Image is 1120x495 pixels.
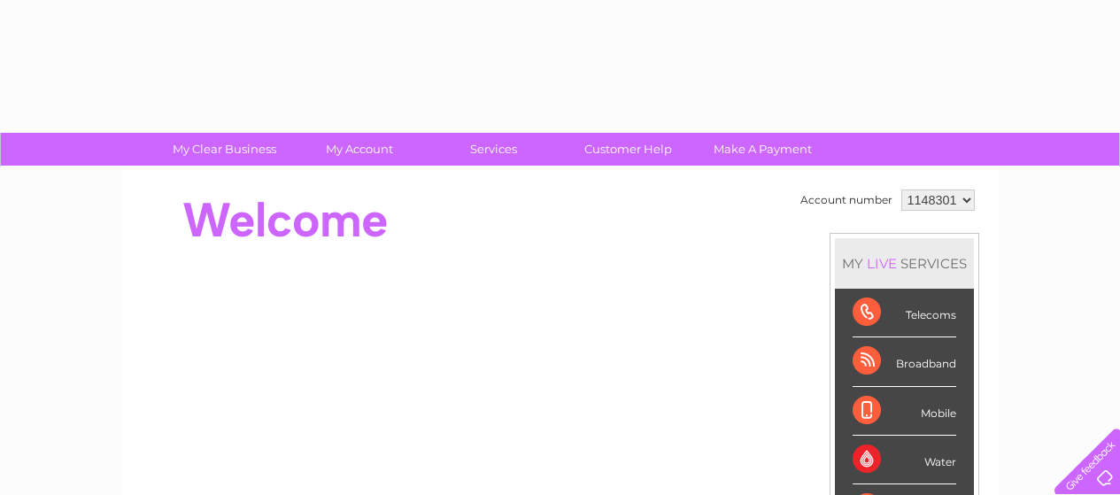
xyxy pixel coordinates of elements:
a: My Account [286,133,432,166]
div: LIVE [863,255,900,272]
a: Make A Payment [690,133,836,166]
div: Mobile [853,387,956,436]
td: Account number [796,185,897,215]
div: MY SERVICES [835,238,974,289]
a: My Clear Business [151,133,297,166]
a: Customer Help [555,133,701,166]
a: Services [421,133,567,166]
div: Broadband [853,337,956,386]
div: Telecoms [853,289,956,337]
div: Water [853,436,956,484]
